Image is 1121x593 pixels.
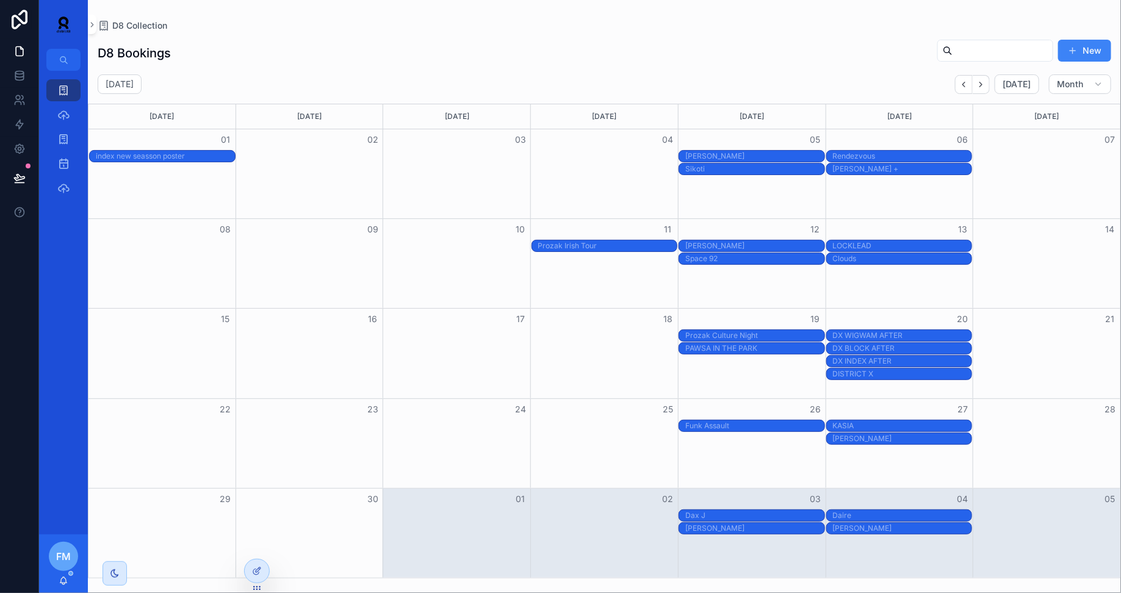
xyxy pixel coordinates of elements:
a: D8 Collection [98,20,167,32]
div: Funk Assault [685,421,824,431]
div: Omar + [833,164,972,174]
div: Fatima Hajji [685,151,824,162]
button: 01 [513,492,528,506]
div: Yousuke Yukimatsu [833,523,972,534]
button: 04 [955,492,970,506]
button: 24 [513,402,528,417]
button: 03 [808,492,823,506]
h2: [DATE] [106,78,134,90]
div: index new seasson poster [96,151,235,162]
span: Month [1057,79,1084,90]
div: KASIA [833,421,972,431]
div: KASIA [833,420,972,431]
div: Dom Whiting [833,433,972,444]
div: [DATE] [385,104,528,129]
div: DX INDEX AFTER [833,356,972,366]
div: [PERSON_NAME] [833,434,972,444]
button: Back [955,75,973,94]
div: Sikoti [685,164,824,174]
button: 01 [218,132,233,147]
button: New [1058,40,1111,62]
div: Prozak Irish Tour [538,241,677,251]
div: [PERSON_NAME] [685,241,824,251]
button: 17 [513,312,528,326]
div: [DATE] [533,104,676,129]
button: 13 [955,222,970,237]
div: DX BLOCK AFTER [833,343,972,354]
button: 03 [513,132,528,147]
button: 14 [1103,222,1117,237]
button: 16 [366,312,380,326]
div: [DATE] [680,104,824,129]
div: [PERSON_NAME] [685,523,824,533]
button: 25 [660,402,675,417]
button: 05 [808,132,823,147]
div: Prozak Irish Tour [538,240,677,251]
button: 09 [366,222,380,237]
div: Month View [88,104,1121,578]
button: [DATE] [995,74,1039,94]
h1: D8 Bookings [98,45,171,62]
button: 05 [1103,492,1117,506]
button: 28 [1103,402,1117,417]
button: 27 [955,402,970,417]
div: LOCKLEAD [833,241,972,251]
button: 26 [808,402,823,417]
button: 20 [955,312,970,326]
button: 02 [660,492,675,506]
div: Paul Van Dyk [685,523,824,534]
div: [DATE] [828,104,971,129]
div: Funk Assault [685,420,824,431]
button: 11 [660,222,675,237]
div: PAWSA IN THE PARK [685,343,824,353]
button: 02 [366,132,380,147]
div: [PERSON_NAME] + [833,164,972,174]
button: 07 [1103,132,1117,147]
div: Prozak Culture Night [685,331,824,340]
div: [PERSON_NAME] [833,523,972,533]
img: App logo [49,15,78,34]
span: D8 Collection [112,20,167,32]
span: FM [56,549,71,564]
div: Rendezvous [833,151,972,161]
div: [DATE] [238,104,381,129]
div: DX WIGWAM AFTER [833,330,972,341]
button: 22 [218,402,233,417]
div: PAWSA IN THE PARK [685,343,824,354]
div: DISTRICT X [833,369,972,379]
button: 12 [808,222,823,237]
div: Space 92 [685,254,824,264]
button: 06 [955,132,970,147]
div: LOCKLEAD [833,240,972,251]
div: Clouds [833,253,972,264]
div: [DATE] [90,104,234,129]
div: Daire [833,511,972,520]
div: [DATE] [975,104,1119,129]
button: 21 [1103,312,1117,326]
div: index new seasson poster [96,151,235,161]
div: Dax J [685,511,824,520]
button: 04 [660,132,675,147]
div: Dax J [685,510,824,521]
button: 29 [218,492,233,506]
div: DISTRICT X [833,368,972,379]
div: DX BLOCK AFTER [833,343,972,353]
div: Prozak Culture Night [685,330,824,341]
button: 15 [218,312,233,326]
div: Sikoti [685,164,824,174]
button: Next [973,75,990,94]
button: Month [1049,74,1111,94]
button: 23 [366,402,380,417]
button: 08 [218,222,233,237]
div: scrollable content [39,71,88,215]
div: Rendezvous [833,151,972,162]
div: Clouds [833,254,972,264]
button: 30 [366,492,380,506]
div: Daire [833,510,972,521]
button: 18 [660,312,675,326]
div: SOSA [685,240,824,251]
div: DX WIGWAM AFTER [833,331,972,340]
span: [DATE] [1003,79,1031,90]
button: 10 [513,222,528,237]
